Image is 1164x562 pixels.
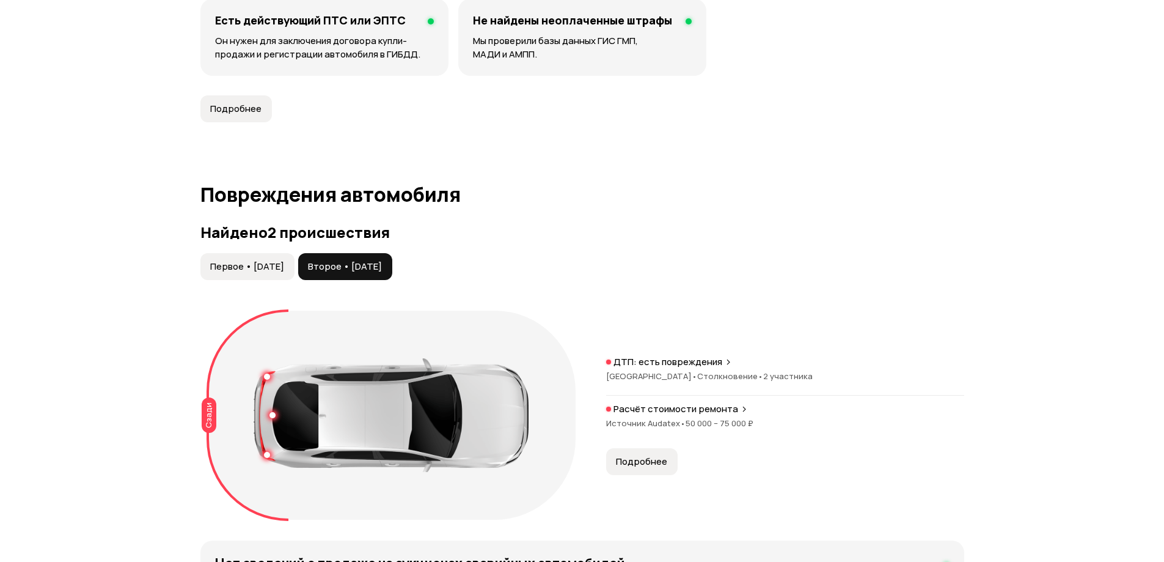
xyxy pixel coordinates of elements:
[210,261,284,273] span: Первое • [DATE]
[686,418,753,429] span: 50 000 – 75 000 ₽
[763,371,813,382] span: 2 участника
[758,371,763,382] span: •
[692,371,697,382] span: •
[215,34,434,61] p: Он нужен для заключения договора купли-продажи и регистрации автомобиля в ГИБДД.
[473,34,692,61] p: Мы проверили базы данных ГИС ГМП, МАДИ и АМПП.
[298,253,392,280] button: Второе • [DATE]
[606,418,686,429] span: Источник Audatex
[200,253,295,280] button: Первое • [DATE]
[210,103,262,115] span: Подробнее
[200,224,964,241] h3: Найдено 2 происшествия
[473,13,672,27] h4: Не найдены неоплаченные штрафы
[200,183,964,205] h1: Повреждения автомобиля
[680,418,686,429] span: •
[202,397,216,433] div: Сзади
[200,95,272,122] button: Подробнее
[215,13,406,27] h4: Есть действующий ПТС или ЭПТС
[616,456,667,468] span: Подробнее
[613,403,738,415] p: Расчёт стоимости ремонта
[606,371,697,382] span: [GEOGRAPHIC_DATA]
[613,356,722,368] p: ДТП: есть повреждения
[697,371,763,382] span: Столкновение
[606,448,678,475] button: Подробнее
[308,261,382,273] span: Второе • [DATE]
